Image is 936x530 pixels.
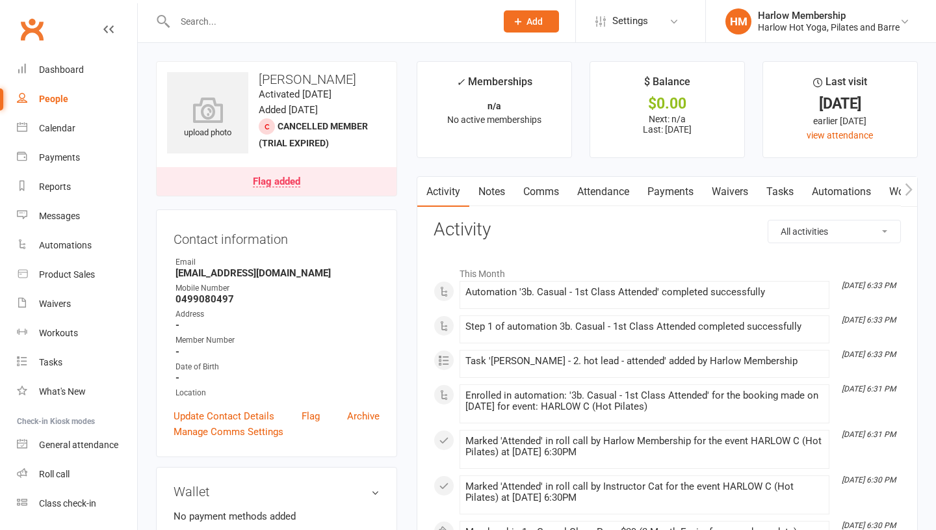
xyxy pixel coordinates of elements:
div: Reports [39,181,71,192]
div: Automations [39,240,92,250]
a: Automations [17,231,137,260]
div: Marked 'Attended' in roll call by Harlow Membership for the event HARLOW C (Hot Pilates) at [DATE... [465,436,824,458]
a: Waivers [17,289,137,319]
span: Settings [612,7,648,36]
a: Workouts [17,319,137,348]
a: Comms [514,177,568,207]
a: Messages [17,202,137,231]
a: Notes [469,177,514,207]
div: Flag added [253,177,300,187]
div: Harlow Membership [758,10,900,21]
div: Tasks [39,357,62,367]
div: earlier [DATE] [775,114,905,128]
div: Location [175,387,380,399]
a: What's New [17,377,137,406]
strong: 0499080497 [175,293,380,305]
a: Update Contact Details [174,408,274,424]
div: Waivers [39,298,71,309]
div: Calendar [39,123,75,133]
h3: [PERSON_NAME] [167,72,386,86]
span: Add [526,16,543,27]
input: Search... [171,12,487,31]
div: Payments [39,152,80,163]
div: What's New [39,386,86,397]
div: Class check-in [39,498,96,509]
a: Payments [638,177,703,207]
i: [DATE] 6:31 PM [842,384,896,393]
i: [DATE] 6:31 PM [842,430,896,439]
div: Last visit [813,73,867,97]
a: Waivers [703,177,757,207]
a: Automations [803,177,880,207]
a: Clubworx [16,13,48,46]
div: Address [175,308,380,321]
div: Messages [39,211,80,221]
a: People [17,85,137,114]
a: Archive [347,408,380,424]
time: Added [DATE] [259,104,318,116]
h3: Contact information [174,227,380,246]
a: Attendance [568,177,638,207]
div: upload photo [167,97,248,140]
a: Activity [417,177,469,207]
div: Member Number [175,334,380,347]
div: [DATE] [775,97,905,111]
i: [DATE] 6:30 PM [842,521,896,530]
i: [DATE] 6:33 PM [842,350,896,359]
div: Date of Birth [175,361,380,373]
a: Dashboard [17,55,137,85]
li: This Month [434,260,901,281]
a: Manage Comms Settings [174,424,283,440]
a: Reports [17,172,137,202]
a: Tasks [757,177,803,207]
div: Enrolled in automation: '3b. Casual - 1st Class Attended' for the booking made on [DATE] for even... [465,390,824,412]
a: Class kiosk mode [17,489,137,518]
a: Flag [302,408,320,424]
div: HM [725,8,751,34]
li: No payment methods added [174,509,380,524]
div: Mobile Number [175,282,380,295]
h3: Wallet [174,484,380,499]
strong: [EMAIL_ADDRESS][DOMAIN_NAME] [175,267,380,279]
strong: n/a [487,101,501,111]
div: $ Balance [644,73,690,97]
time: Activated [DATE] [259,88,331,100]
div: Workouts [39,328,78,338]
div: Step 1 of automation 3b. Casual - 1st Class Attended completed successfully [465,321,824,332]
div: Marked 'Attended' in roll call by Instructor Cat for the event HARLOW C (Hot Pilates) at [DATE] 6... [465,481,824,503]
a: view attendance [807,130,873,140]
span: No active memberships [447,114,541,125]
div: Memberships [456,73,532,98]
span: Cancelled member (trial expired) [259,121,368,148]
div: Dashboard [39,64,84,75]
a: Tasks [17,348,137,377]
strong: - [175,319,380,331]
h3: Activity [434,220,901,240]
div: Email [175,256,380,269]
button: Add [504,10,559,33]
div: People [39,94,68,104]
strong: - [175,346,380,358]
i: [DATE] 6:33 PM [842,315,896,325]
div: Roll call [39,469,70,479]
a: General attendance kiosk mode [17,431,137,460]
i: [DATE] 6:30 PM [842,475,896,484]
a: Roll call [17,460,137,489]
div: Task '[PERSON_NAME] - 2. hot lead - attended' added by Harlow Membership [465,356,824,367]
i: ✓ [456,76,465,88]
div: Automation '3b. Casual - 1st Class Attended' completed successfully [465,287,824,298]
strong: - [175,372,380,384]
div: General attendance [39,440,118,450]
div: $0.00 [602,97,733,111]
p: Next: n/a Last: [DATE] [602,114,733,135]
div: Harlow Hot Yoga, Pilates and Barre [758,21,900,33]
a: Product Sales [17,260,137,289]
div: Product Sales [39,269,95,280]
a: Calendar [17,114,137,143]
a: Payments [17,143,137,172]
i: [DATE] 6:33 PM [842,281,896,290]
